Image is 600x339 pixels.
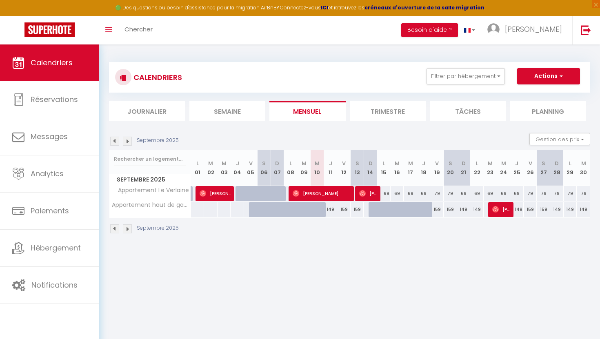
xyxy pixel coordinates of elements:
[218,150,231,186] th: 03
[427,68,505,84] button: Filtrer par hébergement
[200,186,231,201] span: [PERSON_NAME]
[435,160,439,167] abbr: V
[444,150,457,186] th: 20
[204,150,218,186] th: 02
[369,160,373,167] abbr: D
[564,202,577,217] div: 149
[350,101,426,121] li: Trimestre
[481,16,572,44] a: ... [PERSON_NAME]
[430,101,506,121] li: Tâches
[564,186,577,201] div: 79
[131,68,182,86] h3: CALENDRIERS
[517,68,580,84] button: Actions
[244,150,258,186] th: 05
[351,202,364,217] div: 159
[271,150,284,186] th: 07
[111,186,191,195] span: Appartement Le Verlaine
[444,202,457,217] div: 159
[31,280,78,290] span: Notifications
[249,160,253,167] abbr: V
[524,150,537,186] th: 26
[31,94,78,104] span: Réservations
[422,160,425,167] abbr: J
[462,160,466,167] abbr: D
[324,202,338,217] div: 149
[515,160,518,167] abbr: J
[555,160,559,167] abbr: D
[542,160,545,167] abbr: S
[457,150,471,186] th: 21
[236,160,239,167] abbr: J
[275,160,279,167] abbr: D
[488,160,493,167] abbr: M
[24,22,75,37] img: Super Booking
[137,137,179,144] p: Septembre 2025
[315,160,320,167] abbr: M
[408,160,413,167] abbr: M
[391,150,404,186] th: 16
[581,25,591,35] img: logout
[124,25,153,33] span: Chercher
[321,4,328,11] a: ICI
[262,160,266,167] abbr: S
[231,150,244,186] th: 04
[497,150,511,186] th: 24
[524,202,537,217] div: 159
[109,174,191,186] span: Septembre 2025
[510,150,524,186] th: 25
[208,160,213,167] abbr: M
[476,160,478,167] abbr: L
[31,243,81,253] span: Hébergement
[269,101,346,121] li: Mensuel
[577,150,590,186] th: 30
[510,186,524,201] div: 69
[401,23,458,37] button: Besoin d'aide ?
[351,150,364,186] th: 13
[364,4,484,11] a: créneaux d'ouverture de la salle migration
[444,186,457,201] div: 79
[417,150,431,186] th: 18
[31,168,64,179] span: Analytics
[430,150,444,186] th: 19
[529,133,590,145] button: Gestion des prix
[329,160,332,167] abbr: J
[311,150,324,186] th: 10
[196,160,199,167] abbr: L
[501,160,506,167] abbr: M
[470,186,484,201] div: 69
[284,150,298,186] th: 08
[31,58,73,68] span: Calendriers
[487,23,500,35] img: ...
[137,224,179,232] p: Septembre 2025
[289,160,292,167] abbr: L
[222,160,227,167] abbr: M
[404,150,417,186] th: 17
[356,160,359,167] abbr: S
[537,150,550,186] th: 27
[258,150,271,186] th: 06
[391,186,404,201] div: 69
[377,150,391,186] th: 15
[114,152,186,166] input: Rechercher un logement...
[31,206,69,216] span: Paiements
[293,186,351,201] span: [PERSON_NAME]
[492,202,510,217] span: [PERSON_NAME]
[537,202,550,217] div: 159
[449,160,452,167] abbr: S
[510,202,524,217] div: 149
[377,186,391,201] div: 69
[118,16,159,44] a: Chercher
[382,160,385,167] abbr: L
[497,186,511,201] div: 69
[470,150,484,186] th: 22
[189,101,266,121] li: Semaine
[577,186,590,201] div: 79
[342,160,346,167] abbr: V
[550,150,564,186] th: 28
[337,150,351,186] th: 12
[191,150,204,186] th: 01
[302,160,307,167] abbr: M
[537,186,550,201] div: 79
[470,202,484,217] div: 149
